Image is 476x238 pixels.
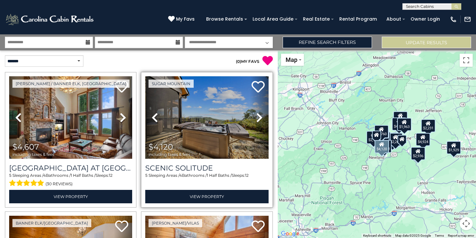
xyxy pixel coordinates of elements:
span: $4,120 [149,142,173,152]
button: Map camera controls [460,217,473,230]
button: Toggle fullscreen view [460,54,473,67]
a: Open this area in Google Maps (opens a new window) [279,229,301,238]
div: $2,129 [366,131,381,144]
a: Rental Program [336,14,380,24]
span: Map [286,56,297,63]
a: Add to favorites [252,220,265,234]
a: Add to favorites [115,220,128,234]
div: $4,924 [416,133,430,146]
a: [PERSON_NAME] / Banner Elk, [GEOGRAPHIC_DATA] [12,80,130,88]
button: Keyboard shortcuts [363,233,391,238]
a: About [383,14,404,24]
span: 0 [237,59,240,64]
span: ( ) [236,59,241,64]
span: 5 [145,173,148,178]
img: Google [279,229,301,238]
div: $2,934 [374,125,389,138]
span: 12 [109,173,113,178]
div: $4,007 [392,118,406,131]
div: $2,112 [393,111,407,124]
span: 12 [245,173,249,178]
div: $2,231 [421,119,435,132]
div: $4,120 [375,140,389,153]
button: Update Results [382,37,471,48]
span: 4 [43,173,46,178]
div: $1,963 [397,118,412,131]
span: 1 Half Baths / [207,173,232,178]
div: Sleeping Areas / Bathrooms / Sleeps: [145,173,268,188]
a: Real Estate [300,14,333,24]
div: $1,929 [447,141,461,154]
span: (30 reviews) [45,180,73,188]
a: Terms (opens in new tab) [435,234,444,237]
img: mail-regular-white.png [464,16,471,23]
a: Banner Elk/[GEOGRAPHIC_DATA] [12,219,91,227]
a: [PERSON_NAME]/Vilas [149,219,202,227]
div: $2,936 [411,147,425,160]
a: Add to favorites [252,80,265,94]
span: Map data ©2025 Google [395,234,431,237]
img: thumbnail_169335409.jpeg [145,76,268,159]
div: $2,263 [388,133,403,146]
a: [GEOGRAPHIC_DATA] at [GEOGRAPHIC_DATA] [9,164,132,173]
img: White-1-2.png [5,13,96,26]
a: Sugar Mountain [149,80,194,88]
span: including taxes & fees [149,152,190,156]
button: Change map style [281,54,304,66]
a: View Property [145,190,268,203]
a: Report a map error [448,234,474,237]
div: $4,513 [377,140,392,153]
a: View Property [9,190,132,203]
span: $4,607 [12,142,39,152]
img: phone-regular-white.png [450,16,457,23]
div: $1,684 [385,134,400,147]
span: My Favs [176,16,195,23]
a: Refine Search Filters [283,37,372,48]
a: (0)MY FAVS [236,59,259,64]
a: Local Area Guide [249,14,297,24]
div: $4,607 [388,133,402,146]
span: 5 [9,173,11,178]
div: $2,760 [374,125,389,138]
a: Owner Login [407,14,443,24]
div: $1,916 [375,128,389,141]
a: Scenic Solitude [145,164,268,173]
div: Sleeping Areas / Bathrooms / Sleeps: [9,173,132,188]
span: including taxes & fees [12,152,54,156]
h3: Ridge Haven Lodge at Echota [9,164,132,173]
span: 4 [179,173,182,178]
a: My Favs [168,16,196,23]
a: Browse Rentals [203,14,246,24]
img: thumbnail_165015526.jpeg [9,76,132,159]
span: 1 Half Baths / [71,173,96,178]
